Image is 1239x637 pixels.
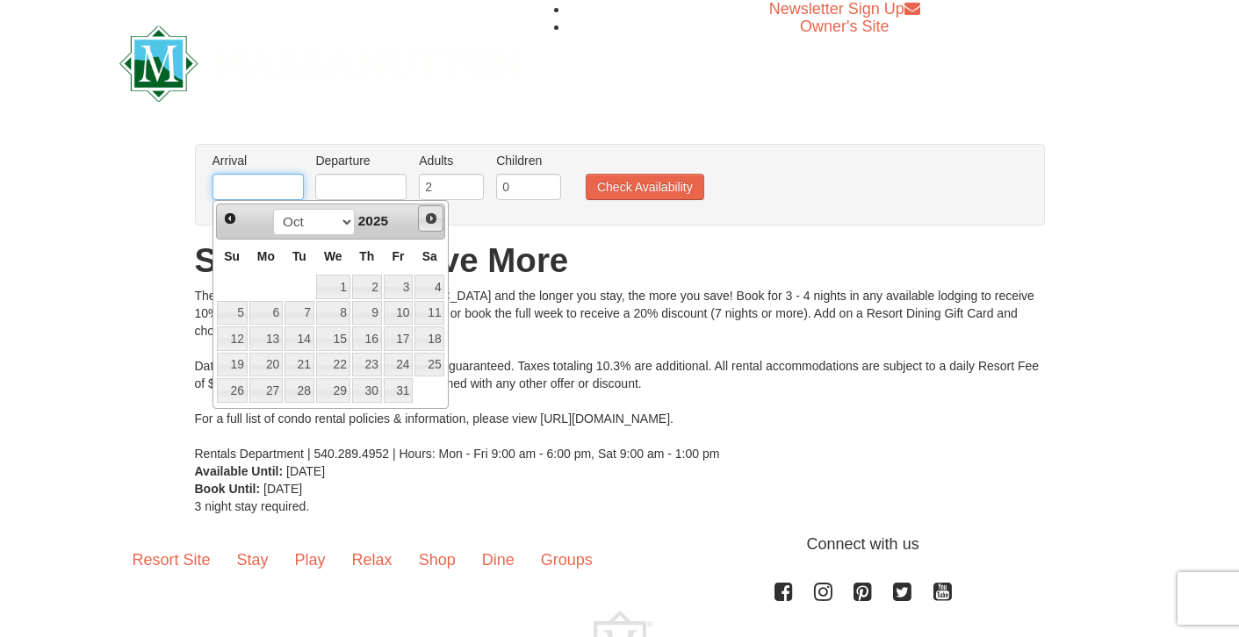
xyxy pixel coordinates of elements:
label: Arrival [213,152,304,169]
td: available [284,326,315,352]
a: Shop [406,533,469,587]
span: 2025 [358,213,388,228]
td: available [383,352,414,378]
a: Groups [528,533,606,587]
a: 20 [249,353,283,377]
span: 3 night stay required. [195,499,310,513]
button: Check Availability [586,174,704,200]
a: 26 [217,378,248,403]
a: 21 [285,353,314,377]
a: 11 [414,301,444,326]
span: Wednesday [324,249,342,263]
td: available [315,377,351,404]
td: available [414,326,445,352]
td: available [315,300,351,326]
span: Friday [393,249,405,263]
strong: Book Until: [195,482,261,496]
td: available [315,352,351,378]
td: available [216,326,249,352]
img: Massanutten Resort Logo [119,25,522,102]
a: 23 [352,353,382,377]
span: Monday [257,249,275,263]
a: 25 [414,353,444,377]
span: [DATE] [263,482,302,496]
a: 2 [352,275,382,299]
p: Connect with us [119,533,1120,556]
td: available [284,352,315,378]
a: 8 [316,301,350,326]
a: 12 [217,326,248,351]
td: available [414,352,445,378]
a: 31 [384,378,414,403]
span: Thursday [359,249,374,263]
td: available [284,300,315,326]
a: 1 [316,275,350,299]
td: available [216,300,249,326]
td: available [315,326,351,352]
a: Owner's Site [800,18,889,35]
a: 10 [384,301,414,326]
td: available [249,300,284,326]
a: 15 [316,326,350,351]
a: Next [418,205,444,232]
a: 28 [285,378,314,403]
a: 9 [352,301,382,326]
a: Prev [219,206,243,231]
span: Prev [223,211,237,225]
a: Dine [469,533,528,587]
span: Tuesday [292,249,306,263]
td: available [249,377,284,404]
td: available [351,352,383,378]
span: Sunday [224,249,240,263]
a: 17 [384,326,414,351]
td: available [383,300,414,326]
label: Adults [419,152,484,169]
a: 6 [249,301,283,326]
a: Massanutten Resort [119,40,522,82]
h1: Stay Longer Save More [195,243,1045,278]
a: 4 [414,275,444,299]
a: Stay [224,533,282,587]
a: 7 [285,301,314,326]
label: Departure [315,152,407,169]
td: available [351,300,383,326]
td: available [249,326,284,352]
span: Next [424,211,438,225]
a: 27 [249,378,283,403]
span: Saturday [422,249,437,263]
a: Resort Site [119,533,224,587]
td: available [351,326,383,352]
a: 22 [316,353,350,377]
a: 14 [285,326,314,351]
td: available [383,274,414,300]
a: 29 [316,378,350,403]
td: available [249,352,284,378]
td: available [351,274,383,300]
span: [DATE] [286,464,325,478]
td: available [383,377,414,404]
td: available [383,326,414,352]
a: 19 [217,353,248,377]
a: 18 [414,326,444,351]
td: available [414,274,445,300]
td: available [216,377,249,404]
a: 30 [352,378,382,403]
div: There is so much to explore at [GEOGRAPHIC_DATA] and the longer you stay, the more you save! Book... [195,287,1045,462]
td: available [351,377,383,404]
a: 3 [384,275,414,299]
td: available [414,300,445,326]
a: 16 [352,326,382,351]
td: available [315,274,351,300]
a: 24 [384,353,414,377]
strong: Available Until: [195,464,284,478]
td: available [216,352,249,378]
a: Play [282,533,339,587]
a: Relax [339,533,406,587]
a: 5 [217,301,248,326]
td: available [284,377,315,404]
a: 13 [249,326,283,351]
label: Children [496,152,561,169]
